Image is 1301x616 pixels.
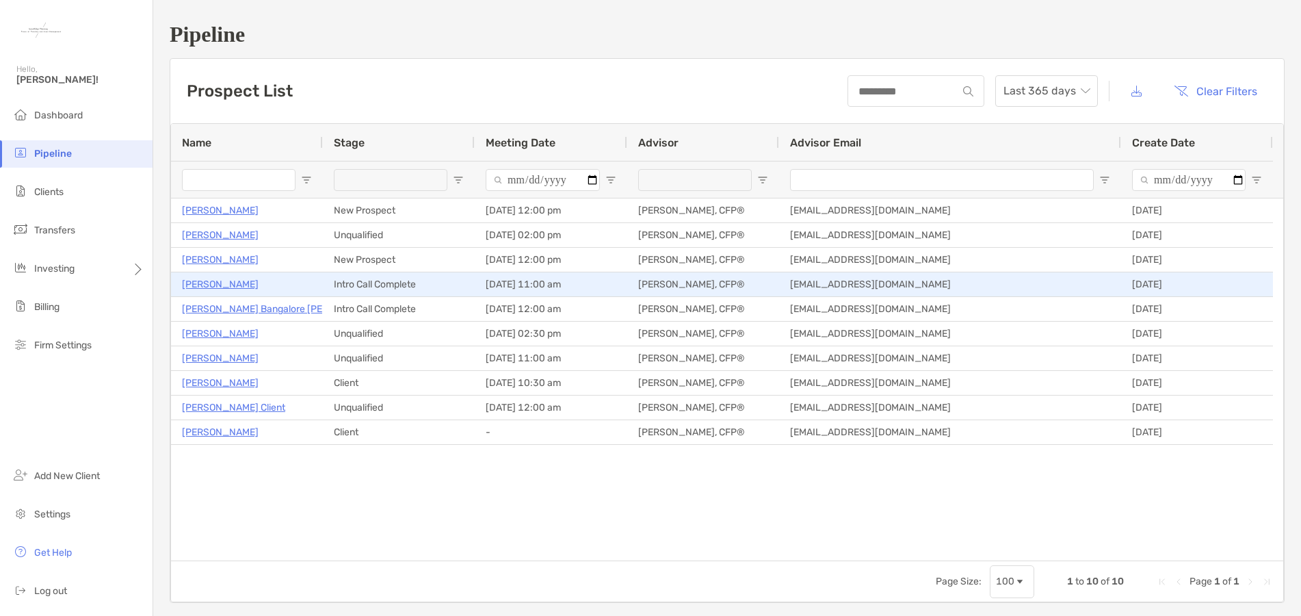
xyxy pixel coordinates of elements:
[1067,576,1073,587] span: 1
[779,198,1121,222] div: [EMAIL_ADDRESS][DOMAIN_NAME]
[182,276,259,293] a: [PERSON_NAME]
[1164,76,1267,106] button: Clear Filters
[627,297,779,321] div: [PERSON_NAME], CFP®
[12,543,29,560] img: get-help icon
[187,81,293,101] h3: Prospect List
[1121,371,1273,395] div: [DATE]
[779,371,1121,395] div: [EMAIL_ADDRESS][DOMAIN_NAME]
[1222,576,1231,587] span: of
[182,424,259,441] a: [PERSON_NAME]
[323,396,475,420] div: Unqualified
[1214,576,1220,587] span: 1
[790,136,861,149] span: Advisor Email
[12,505,29,522] img: settings icon
[182,350,259,367] a: [PERSON_NAME]
[16,74,144,86] span: [PERSON_NAME]!
[34,547,72,559] span: Get Help
[34,224,75,236] span: Transfers
[301,175,312,185] button: Open Filter Menu
[475,198,627,222] div: [DATE] 12:00 pm
[12,183,29,199] img: clients icon
[1099,175,1110,185] button: Open Filter Menu
[1233,576,1239,587] span: 1
[1245,576,1256,587] div: Next Page
[1121,248,1273,272] div: [DATE]
[475,248,627,272] div: [DATE] 12:00 pm
[1101,576,1109,587] span: of
[1121,396,1273,420] div: [DATE]
[1121,223,1273,247] div: [DATE]
[16,5,66,55] img: Zoe Logo
[182,202,259,219] a: [PERSON_NAME]
[182,169,295,191] input: Name Filter Input
[12,221,29,238] img: transfers icon
[1157,576,1168,587] div: First Page
[323,198,475,222] div: New Prospect
[323,272,475,296] div: Intro Call Complete
[1003,76,1090,106] span: Last 365 days
[605,175,616,185] button: Open Filter Menu
[779,272,1121,296] div: [EMAIL_ADDRESS][DOMAIN_NAME]
[475,223,627,247] div: [DATE] 02:00 pm
[475,420,627,444] div: -
[34,186,64,198] span: Clients
[12,467,29,483] img: add_new_client icon
[475,396,627,420] div: [DATE] 12:00 am
[779,223,1121,247] div: [EMAIL_ADDRESS][DOMAIN_NAME]
[182,136,211,149] span: Name
[182,251,259,268] a: [PERSON_NAME]
[627,346,779,370] div: [PERSON_NAME], CFP®
[323,371,475,395] div: Client
[182,325,259,342] a: [PERSON_NAME]
[323,248,475,272] div: New Prospect
[1173,576,1184,587] div: Previous Page
[1121,297,1273,321] div: [DATE]
[182,227,259,244] a: [PERSON_NAME]
[34,509,70,520] span: Settings
[12,144,29,161] img: pipeline icon
[963,86,973,97] img: input icon
[627,248,779,272] div: [PERSON_NAME], CFP®
[34,148,72,159] span: Pipeline
[779,396,1121,420] div: [EMAIL_ADDRESS][DOMAIN_NAME]
[323,346,475,370] div: Unqualified
[1132,136,1195,149] span: Create Date
[627,223,779,247] div: [PERSON_NAME], CFP®
[1251,175,1262,185] button: Open Filter Menu
[12,336,29,352] img: firm-settings icon
[34,263,75,274] span: Investing
[486,136,555,149] span: Meeting Date
[1190,576,1212,587] span: Page
[182,399,285,416] p: [PERSON_NAME] Client
[779,248,1121,272] div: [EMAIL_ADDRESS][DOMAIN_NAME]
[182,300,384,318] a: [PERSON_NAME] Bangalore [PERSON_NAME]
[627,322,779,346] div: [PERSON_NAME], CFP®
[475,272,627,296] div: [DATE] 11:00 am
[990,565,1034,598] div: Page Size
[1075,576,1084,587] span: to
[12,106,29,123] img: dashboard icon
[182,374,259,392] a: [PERSON_NAME]
[34,339,92,351] span: Firm Settings
[1121,198,1273,222] div: [DATE]
[12,259,29,276] img: investing icon
[627,272,779,296] div: [PERSON_NAME], CFP®
[1121,322,1273,346] div: [DATE]
[779,297,1121,321] div: [EMAIL_ADDRESS][DOMAIN_NAME]
[323,322,475,346] div: Unqualified
[790,169,1094,191] input: Advisor Email Filter Input
[627,198,779,222] div: [PERSON_NAME], CFP®
[323,420,475,444] div: Client
[323,223,475,247] div: Unqualified
[334,136,365,149] span: Stage
[34,110,83,121] span: Dashboard
[638,136,679,149] span: Advisor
